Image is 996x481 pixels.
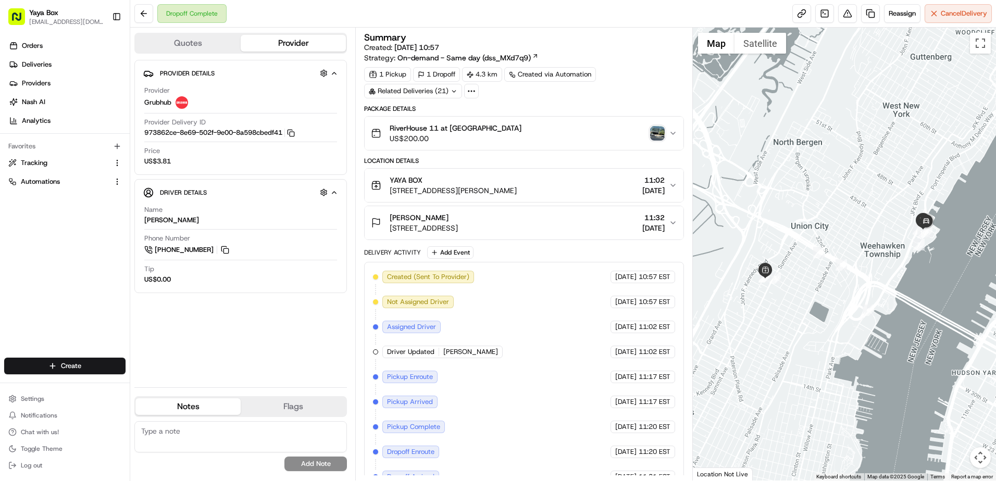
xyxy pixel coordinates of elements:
[160,69,215,78] span: Provider Details
[144,86,170,95] span: Provider
[951,474,993,479] a: Report a map error
[813,247,825,258] div: 4
[387,422,440,432] span: Pickup Complete
[29,18,104,26] span: [EMAIL_ADDRESS][DOMAIN_NAME]
[695,467,730,480] a: Open this area in Google Maps (opens a new window)
[4,458,126,473] button: Log out
[144,264,154,274] span: Tip
[61,361,81,371] span: Create
[867,474,924,479] span: Map data ©2025 Google
[8,177,109,186] a: Automations
[29,7,58,18] button: Yaya Box
[4,155,126,171] button: Tracking
[642,175,665,185] span: 11:02
[144,234,190,243] span: Phone Number
[390,212,449,223] span: [PERSON_NAME]
[884,4,920,23] button: Reassign
[364,53,539,63] div: Strategy:
[241,398,346,415] button: Flags
[397,53,539,63] a: On-demand - Same day (dss_MXd7q9)
[397,53,531,63] span: On-demand - Same day (dss_MXd7q9)
[913,223,924,235] div: 9
[941,9,987,18] span: Cancel Delivery
[650,126,665,141] img: photo_proof_of_delivery image
[462,67,502,82] div: 4.3 km
[970,447,991,468] button: Map camera controls
[863,305,874,316] div: 6
[615,397,637,407] span: [DATE]
[143,65,338,82] button: Provider Details
[176,96,188,109] img: 5e692f75ce7d37001a5d71f1
[364,157,684,165] div: Location Details
[144,157,171,166] span: US$3.81
[615,372,637,382] span: [DATE]
[4,425,126,439] button: Chat with us!
[615,347,637,357] span: [DATE]
[889,9,916,18] span: Reassign
[394,43,439,52] span: [DATE] 10:57
[390,133,521,144] span: US$200.00
[4,56,130,73] a: Deliveries
[4,94,130,110] a: Nash AI
[155,245,214,255] span: [PHONE_NUMBER]
[365,169,683,202] button: YAYA BOX[STREET_ADDRESS][PERSON_NAME]11:02[DATE]
[695,467,730,480] img: Google
[615,297,637,307] span: [DATE]
[22,97,45,107] span: Nash AI
[4,112,130,129] a: Analytics
[387,397,433,407] span: Pickup Arrived
[365,117,683,150] button: RiverHouse 11 at [GEOGRAPHIC_DATA]US$200.00photo_proof_of_delivery image
[925,4,992,23] button: CancelDelivery
[364,33,406,42] h3: Summary
[387,372,433,382] span: Pickup Enroute
[930,474,945,479] a: Terms (opens in new tab)
[615,272,637,282] span: [DATE]
[8,158,109,168] a: Tracking
[615,447,637,457] span: [DATE]
[615,322,637,332] span: [DATE]
[21,177,60,186] span: Automations
[4,4,108,29] button: Yaya Box[EMAIL_ADDRESS][DOMAIN_NAME]
[364,67,411,82] div: 1 Pickup
[4,441,126,456] button: Toggle Theme
[144,118,206,127] span: Provider Delivery ID
[769,272,781,284] div: 3
[22,116,51,125] span: Analytics
[144,275,171,284] div: US$0.00
[387,322,436,332] span: Assigned Driver
[4,37,130,54] a: Orders
[639,297,670,307] span: 10:57 EST
[144,216,199,225] div: [PERSON_NAME]
[364,248,421,257] div: Delivery Activity
[4,391,126,406] button: Settings
[427,246,474,259] button: Add Event
[21,411,57,420] span: Notifications
[4,138,126,155] div: Favorites
[970,33,991,54] button: Toggle fullscreen view
[390,185,517,196] span: [STREET_ADDRESS][PERSON_NAME]
[642,223,665,233] span: [DATE]
[21,461,42,470] span: Log out
[22,41,43,50] span: Orders
[639,347,670,357] span: 11:02 EST
[615,422,637,432] span: [DATE]
[836,259,847,271] div: 5
[143,184,338,201] button: Driver Details
[4,358,126,374] button: Create
[144,146,160,156] span: Price
[364,42,439,53] span: Created:
[387,297,449,307] span: Not Assigned Driver
[734,33,786,54] button: Show satellite imagery
[144,205,163,214] span: Name
[144,128,295,137] button: 973862ce-8e69-502f-9e00-8a598cbedf41
[21,395,44,403] span: Settings
[390,223,458,233] span: [STREET_ADDRESS]
[698,33,734,54] button: Show street map
[693,467,753,480] div: Location Not Live
[387,347,434,357] span: Driver Updated
[365,206,683,239] button: [PERSON_NAME][STREET_ADDRESS]11:32[DATE]
[443,347,498,357] span: [PERSON_NAME]
[144,244,231,256] a: [PHONE_NUMBER]
[241,35,346,52] button: Provider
